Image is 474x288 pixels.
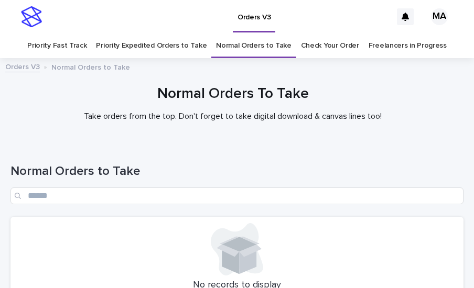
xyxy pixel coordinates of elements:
[96,34,207,58] a: Priority Expedited Orders to Take
[27,34,87,58] a: Priority Fast Track
[10,187,464,204] input: Search
[216,34,292,58] a: Normal Orders to Take
[51,61,130,72] p: Normal Orders to Take
[369,34,447,58] a: Freelancers in Progress
[10,164,464,179] h1: Normal Orders to Take
[301,34,359,58] a: Check Your Order
[5,60,40,72] a: Orders V3
[10,85,456,103] h1: Normal Orders To Take
[431,8,448,25] div: MA
[23,112,443,121] p: Take orders from the top. Don't forget to take digital download & canvas lines too!
[21,6,42,27] img: stacker-logo-s-only.png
